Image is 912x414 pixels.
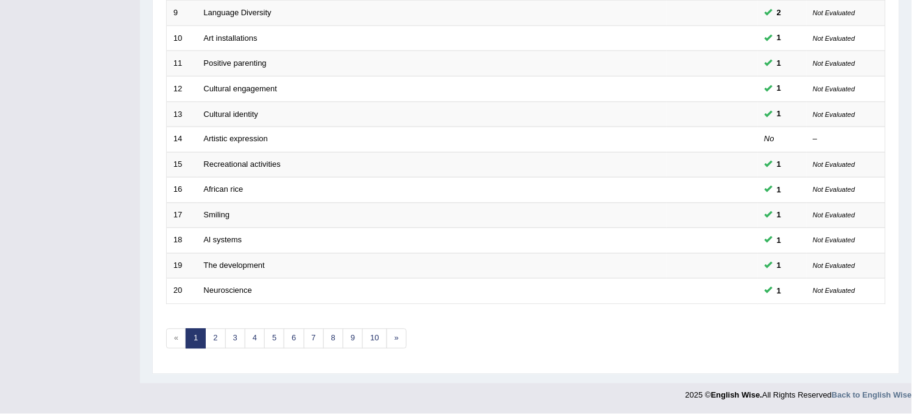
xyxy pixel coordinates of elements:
div: 2025 © All Rights Reserved [686,384,912,401]
a: Art installations [204,33,258,43]
small: Not Evaluated [813,186,855,194]
span: You can still take this question [773,32,787,44]
small: Not Evaluated [813,9,855,16]
a: Cultural engagement [204,84,278,93]
a: 5 [264,329,284,349]
a: Positive parenting [204,58,267,68]
a: 9 [343,329,363,349]
td: 12 [167,76,197,102]
td: 11 [167,51,197,77]
a: Neuroscience [204,286,253,295]
td: 18 [167,228,197,254]
strong: English Wise. [711,391,762,400]
span: You can still take this question [773,234,787,247]
a: 1 [186,329,206,349]
td: 14 [167,127,197,153]
a: 7 [304,329,324,349]
td: 19 [167,253,197,279]
small: Not Evaluated [813,60,855,67]
small: Not Evaluated [813,85,855,93]
span: You can still take this question [773,82,787,95]
a: Al systems [204,236,242,245]
span: You can still take this question [773,57,787,70]
small: Not Evaluated [813,111,855,118]
a: 10 [362,329,387,349]
td: 9 [167,1,197,26]
a: Artistic expression [204,135,268,144]
a: Smiling [204,211,230,220]
a: 8 [323,329,343,349]
span: You can still take this question [773,7,787,19]
small: Not Evaluated [813,287,855,295]
a: » [387,329,407,349]
span: You can still take this question [773,209,787,222]
td: 13 [167,102,197,127]
td: 15 [167,152,197,178]
small: Not Evaluated [813,161,855,169]
a: 2 [205,329,225,349]
em: No [765,135,775,144]
small: Not Evaluated [813,237,855,244]
span: You can still take this question [773,259,787,272]
td: 16 [167,178,197,203]
a: Back to English Wise [832,391,912,400]
a: 3 [225,329,245,349]
small: Not Evaluated [813,262,855,270]
span: You can still take this question [773,108,787,121]
a: Recreational activities [204,160,281,169]
a: Language Diversity [204,8,272,17]
td: 17 [167,203,197,228]
a: African rice [204,185,244,194]
a: 4 [245,329,265,349]
td: 20 [167,279,197,304]
span: You can still take this question [773,285,787,298]
a: The development [204,261,265,270]
td: 10 [167,26,197,51]
div: – [813,134,879,146]
a: Cultural identity [204,110,259,119]
span: You can still take this question [773,184,787,197]
a: 6 [284,329,304,349]
span: You can still take this question [773,158,787,171]
small: Not Evaluated [813,35,855,42]
span: « [166,329,186,349]
small: Not Evaluated [813,212,855,219]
